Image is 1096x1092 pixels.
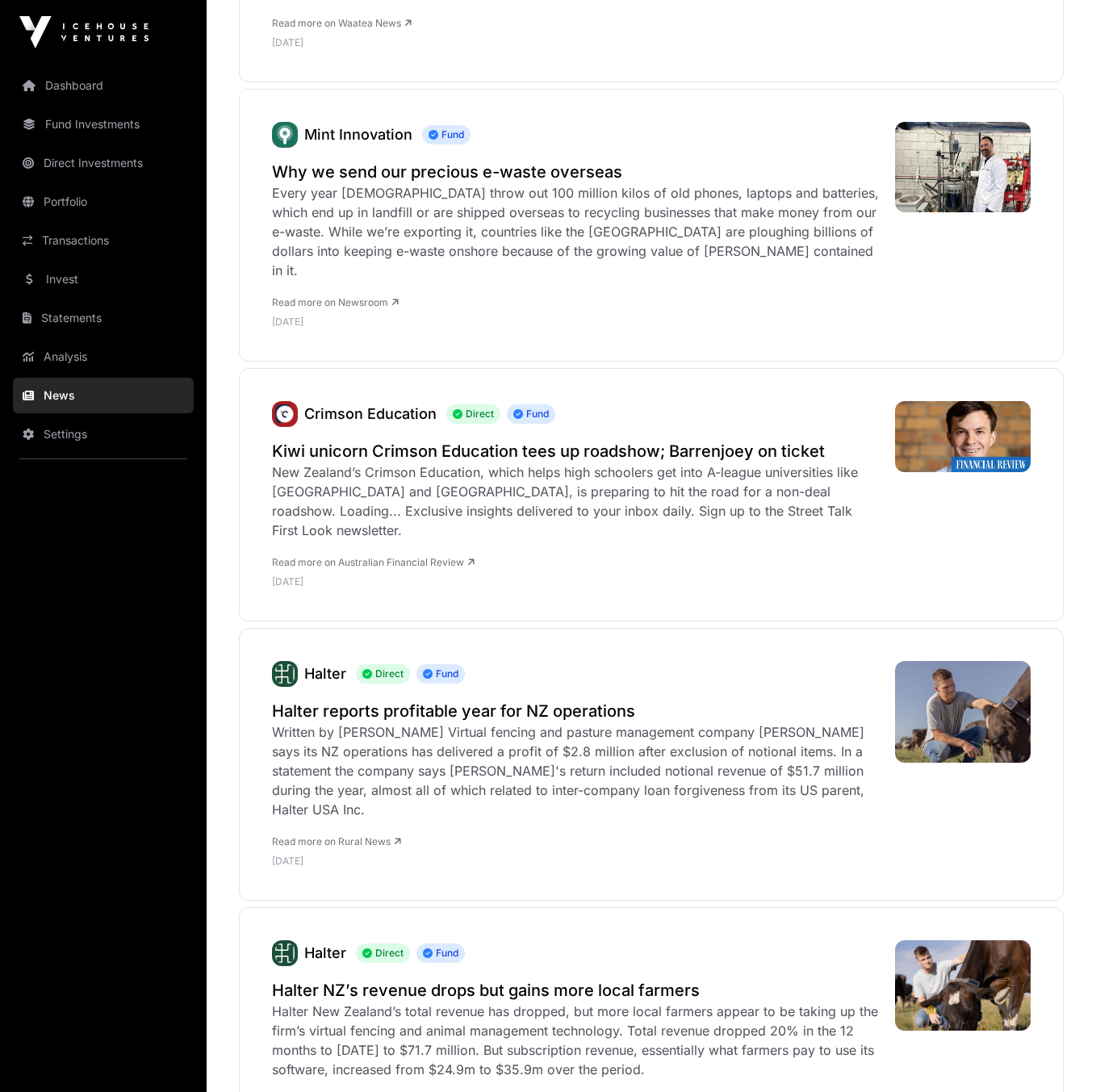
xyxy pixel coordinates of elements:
img: 254ef5d7a7b6400ce51fef42e7abfe31_XL.jpg [895,661,1031,763]
a: Direct Investments [13,145,194,181]
p: [DATE] [272,855,879,868]
span: Fund [416,664,465,684]
span: Fund [422,125,471,144]
img: Halter-Favicon.svg [272,940,298,966]
img: 3ee4561d2a23816da5a0a5818c0a720a1776a070.jpeg [895,401,1031,472]
a: Read more on Newsroom [272,296,399,308]
div: Every year [DEMOGRAPHIC_DATA] throw out 100 million kilos of old phones, laptops and batteries, w... [272,183,879,280]
a: Analysis [13,339,194,374]
img: Mint.svg [272,122,298,148]
div: Halter New Zealand’s total revenue has dropped, but more local farmers appear to be taking up the... [272,1002,879,1079]
div: Written by [PERSON_NAME] Virtual fencing and pasture management company [PERSON_NAME] says its NZ... [272,722,879,819]
a: Halter NZ’s revenue drops but gains more local farmers [272,979,879,1002]
img: Icehouse Ventures Logo [19,16,149,48]
a: Read more on Australian Financial Review [272,556,475,568]
a: Mint Innovation [272,122,298,148]
p: [DATE] [272,36,879,49]
a: Halter [272,940,298,966]
a: Halter reports profitable year for NZ operations [272,700,879,722]
span: Fund [416,943,465,963]
a: Invest [13,261,194,297]
img: Halter-Favicon.svg [272,661,298,687]
a: Crimson Education [272,401,298,427]
span: Fund [507,404,555,424]
a: Why we send our precious e-waste overseas [272,161,879,183]
a: Statements [13,300,194,336]
a: Halter [304,665,346,682]
p: [DATE] [272,316,879,328]
a: Read more on Rural News [272,835,401,847]
a: Read more on Waatea News [272,17,412,29]
img: thumbnail_IMG_0015-e1756688335121.jpg [895,122,1031,212]
a: Halter [304,944,346,961]
a: Portfolio [13,184,194,220]
span: Direct [356,664,410,684]
a: News [13,378,194,413]
span: Direct [356,943,410,963]
a: Mint Innovation [304,126,412,143]
a: Settings [13,416,194,452]
div: New Zealand’s Crimson Education, which helps high schoolers get into A-league universities like [... [272,462,879,540]
iframe: Chat Widget [1015,1015,1096,1092]
a: Crimson Education [304,405,437,422]
a: Fund Investments [13,107,194,142]
a: Transactions [13,223,194,258]
img: A-060922SPLHALTER01-7.jpg [895,940,1031,1031]
p: [DATE] [272,575,879,588]
a: Kiwi unicorn Crimson Education tees up roadshow; Barrenjoey on ticket [272,440,879,462]
span: Direct [446,404,500,424]
a: Dashboard [13,68,194,103]
img: unnamed.jpg [272,401,298,427]
a: Halter [272,661,298,687]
